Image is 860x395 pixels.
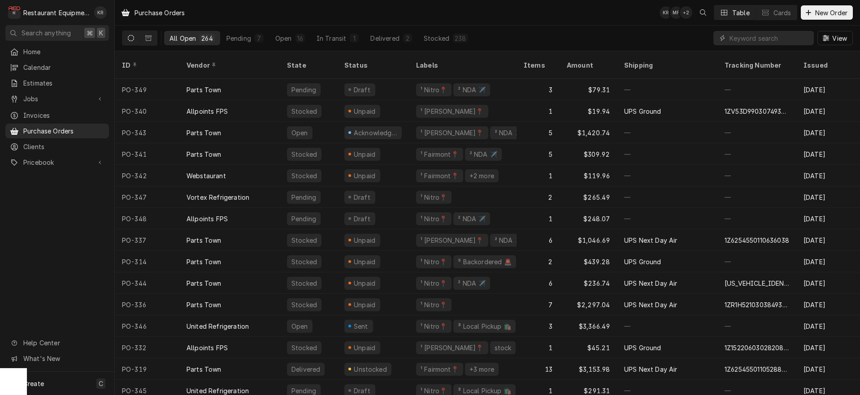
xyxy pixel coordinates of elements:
[624,107,661,116] div: UPS Ground
[187,322,249,331] div: United Refrigeration
[5,155,109,170] a: Go to Pricebook
[617,79,717,100] div: —
[624,300,678,309] div: UPS Next Day Air
[5,108,109,123] a: Invoices
[94,6,107,19] div: Kelli Robinette's Avatar
[560,337,617,358] div: $45.21
[187,85,222,94] div: Parts Town
[187,214,228,223] div: Allpoints FPS
[725,365,789,374] div: 1Z6254550110528842 1ZG19D140104332305
[725,279,789,288] div: [US_VEHICLE_IDENTIFICATION_NUMBER]
[517,186,560,208] div: 2
[256,34,262,43] div: 7
[457,214,486,223] div: ² NDA ✈️
[725,107,789,116] div: 1ZV53D990307493459
[115,100,179,122] div: PO-340
[291,322,309,331] div: Open
[275,34,292,43] div: Open
[469,171,495,180] div: +2 more
[352,193,372,202] div: Draft
[670,6,682,19] div: MF
[291,107,318,116] div: Stocked
[420,365,460,374] div: ¹ Fairmont📍
[23,78,104,88] span: Estimates
[717,122,796,143] div: —
[420,300,448,309] div: ¹ Nitro📍
[94,6,107,19] div: KR
[420,236,485,245] div: ¹ [PERSON_NAME]📍
[187,236,222,245] div: Parts Town
[115,122,179,143] div: PO-343
[420,85,448,94] div: ¹ Nitro📍
[517,337,560,358] div: 1
[352,150,377,159] div: Unpaid
[352,34,357,43] div: 1
[291,300,318,309] div: Stocked
[291,150,318,159] div: Stocked
[87,28,93,38] span: ⌘
[660,6,672,19] div: Kelli Robinette's Avatar
[187,365,222,374] div: Parts Town
[115,208,179,229] div: PO-348
[624,365,678,374] div: UPS Next Day Air
[187,128,222,137] div: Parts Town
[773,8,791,17] div: Cards
[169,34,196,43] div: All Open
[352,257,377,266] div: Unpaid
[725,300,789,309] div: 1ZR1H5210303849367
[5,25,109,41] button: Search anything⌘K
[617,122,717,143] div: —
[291,365,321,374] div: Delivered
[187,257,222,266] div: Parts Town
[717,251,796,272] div: —
[717,208,796,229] div: —
[420,322,448,331] div: ¹ Nitro📍
[517,315,560,337] div: 3
[352,322,369,331] div: Sent
[353,128,398,137] div: Acknowledged
[226,34,251,43] div: Pending
[517,229,560,251] div: 6
[804,60,852,70] div: Issued
[457,85,486,94] div: ² NDA ✈️
[23,47,104,56] span: Home
[725,60,789,70] div: Tracking Number
[8,6,21,19] div: Restaurant Equipment Diagnostics's Avatar
[457,279,486,288] div: ² NDA ✈️
[560,143,617,165] div: $309.92
[420,343,485,352] div: ¹ [PERSON_NAME]📍
[567,60,608,70] div: Amount
[660,6,672,19] div: KR
[801,5,853,20] button: New Order
[517,143,560,165] div: 5
[517,79,560,100] div: 3
[23,111,104,120] span: Invoices
[624,236,678,245] div: UPS Next Day Air
[455,34,466,43] div: 238
[817,31,853,45] button: View
[617,143,717,165] div: —
[187,193,249,202] div: Vortex Refrigeration
[469,150,498,159] div: ² NDA ✈️
[115,229,179,251] div: PO-337
[187,107,228,116] div: Allpoints FPS
[23,142,104,151] span: Clients
[732,8,750,17] div: Table
[353,365,388,374] div: Unstocked
[560,165,617,186] div: $119.96
[717,315,796,337] div: —
[560,122,617,143] div: $1,420.74
[352,107,377,116] div: Unpaid
[122,60,170,70] div: ID
[560,186,617,208] div: $265.49
[420,107,485,116] div: ¹ [PERSON_NAME]📍
[420,171,460,180] div: ¹ Fairmont📍
[115,294,179,315] div: PO-336
[317,34,347,43] div: In Transit
[457,257,512,266] div: ⁵ Backordered 🚨
[115,272,179,294] div: PO-344
[187,60,271,70] div: Vendor
[352,85,372,94] div: Draft
[23,354,104,363] span: What's New
[494,236,523,245] div: ² NDA ✈️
